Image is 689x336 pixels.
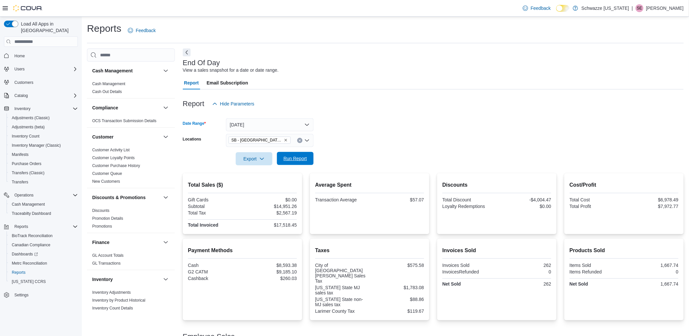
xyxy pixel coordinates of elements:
button: Run Report [277,152,314,165]
a: Feedback [520,2,553,15]
button: Inventory [162,275,170,283]
h3: Cash Management [92,67,133,74]
span: Transfers (Classic) [12,170,44,176]
div: 262 [498,263,551,268]
span: Adjustments (beta) [9,123,78,131]
div: $9,185.10 [244,269,297,274]
span: Cash Management [9,200,78,208]
span: Transfers [9,178,78,186]
button: Export [236,152,272,165]
span: Traceabilty Dashboard [9,210,78,217]
span: Inventory Count [9,132,78,140]
button: Metrc Reconciliation [7,259,80,268]
button: Catalog [1,91,80,100]
span: Adjustments (beta) [12,124,45,130]
button: Customer [92,134,161,140]
div: 0 [625,269,679,274]
button: BioTrack Reconciliation [7,231,80,240]
span: Canadian Compliance [12,242,50,248]
div: $88.86 [371,297,424,302]
span: Transfers [12,179,28,185]
a: Inventory Count [9,132,42,140]
button: Compliance [162,104,170,112]
span: Customer Queue [92,171,122,176]
h2: Payment Methods [188,247,297,254]
span: Hide Parameters [220,101,254,107]
h3: Inventory [92,276,113,283]
div: 1,667.74 [625,263,679,268]
span: Metrc Reconciliation [9,259,78,267]
span: Inventory by Product Historical [92,298,146,303]
a: Inventory by Product Historical [92,298,146,303]
span: Load All Apps in [GEOGRAPHIC_DATA] [18,21,78,34]
div: $0.00 [244,197,297,202]
span: Inventory [12,105,78,113]
span: Cash Out Details [92,89,122,94]
h3: Customer [92,134,113,140]
a: Traceabilty Dashboard [9,210,54,217]
div: $6,978.49 [625,197,679,202]
a: Transfers (Classic) [9,169,47,177]
div: Larimer County Tax [315,308,369,314]
span: Cash Management [92,81,125,86]
a: Dashboards [7,250,80,259]
button: Transfers [7,177,80,187]
div: $8,593.38 [244,263,297,268]
span: OCS Transaction Submission Details [92,118,157,123]
span: Discounts [92,208,110,213]
button: Cash Management [162,67,170,75]
a: Promotion Details [92,216,123,221]
span: Catalog [12,92,78,100]
button: Inventory Manager (Classic) [7,141,80,150]
span: Inventory Manager (Classic) [12,143,61,148]
div: $1,783.08 [371,285,424,290]
button: Inventory [92,276,161,283]
span: Purchase Orders [9,160,78,168]
div: Gift Cards [188,197,241,202]
button: Remove SB - Fort Collins from selection in this group [284,138,288,142]
a: Metrc Reconciliation [9,259,50,267]
a: Manifests [9,151,31,159]
div: 1,667.74 [625,281,679,287]
a: Inventory Count Details [92,306,133,310]
h1: Reports [87,22,121,35]
div: $7,972.77 [625,204,679,209]
button: Catalog [12,92,30,100]
button: Open list of options [304,138,310,143]
label: Date Range [183,121,206,126]
a: Adjustments (beta) [9,123,47,131]
button: Users [12,65,27,73]
strong: Net Sold [442,281,461,287]
a: Cash Management [9,200,47,208]
div: Compliance [87,117,175,127]
p: Schwazze [US_STATE] [581,4,629,12]
button: Inventory [12,105,33,113]
span: SE [637,4,642,12]
span: [US_STATE] CCRS [12,279,46,284]
h2: Average Spent [315,181,424,189]
a: Inventory Manager (Classic) [9,141,63,149]
h3: Finance [92,239,110,246]
button: Cash Management [92,67,161,74]
span: Settings [14,292,28,298]
a: GL Account Totals [92,253,124,258]
div: 0 [498,269,551,274]
span: Metrc Reconciliation [12,261,47,266]
h2: Invoices Sold [442,247,551,254]
span: Inventory [14,106,30,111]
div: Cash Management [87,80,175,98]
button: Customer [162,133,170,141]
button: [US_STATE] CCRS [7,277,80,286]
div: Cash [188,263,241,268]
a: Customer Activity List [92,148,130,152]
h2: Products Sold [570,247,679,254]
span: BioTrack Reconciliation [9,232,78,240]
span: Canadian Compliance [9,241,78,249]
a: Customer Purchase History [92,163,140,168]
span: Washington CCRS [9,278,78,286]
span: Cash Management [12,202,45,207]
div: Customer [87,146,175,188]
span: Dashboards [9,250,78,258]
a: Inventory Adjustments [92,290,131,295]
